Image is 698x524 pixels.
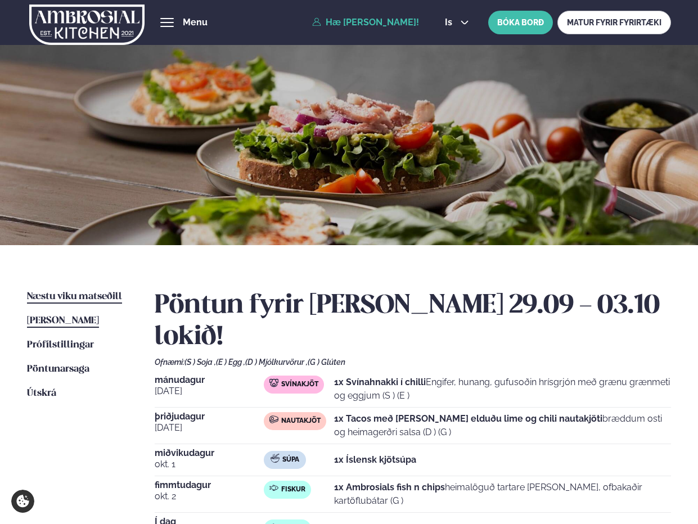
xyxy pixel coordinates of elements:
img: soup.svg [271,454,280,463]
img: logo [29,2,145,48]
button: hamburger [160,16,174,29]
a: MATUR FYRIR FYRIRTÆKI [557,11,671,34]
span: Súpa [282,455,299,464]
span: [DATE] [155,385,264,398]
span: Næstu viku matseðill [27,292,122,301]
p: heimalöguð tartare [PERSON_NAME], ofbakaðir kartöflubátar (G ) [334,481,671,508]
a: Cookie settings [11,490,34,513]
a: [PERSON_NAME] [27,314,99,328]
span: is [445,18,456,27]
img: beef.svg [269,415,278,424]
span: Fiskur [281,485,305,494]
span: Nautakjöt [281,417,321,426]
button: BÓKA BORÐ [488,11,553,34]
span: fimmtudagur [155,481,264,490]
strong: 1x Svínahnakki í chilli [334,377,426,387]
span: Prófílstillingar [27,340,94,350]
span: Útskrá [27,389,56,398]
p: Engifer, hunang, gufusoðin hrísgrjón með grænu grænmeti og eggjum (S ) (E ) [334,376,671,403]
span: okt. 2 [155,490,264,503]
img: fish.svg [269,484,278,493]
div: Ofnæmi: [155,358,671,367]
button: is [436,18,478,27]
span: [PERSON_NAME] [27,316,99,326]
strong: 1x Tacos með [PERSON_NAME] elduðu lime og chili nautakjöti [334,413,602,424]
span: okt. 1 [155,458,264,471]
a: Útskrá [27,387,56,400]
span: (S ) Soja , [184,358,216,367]
a: Pöntunarsaga [27,363,89,376]
strong: 1x Ambrosials fish n chips [334,482,445,493]
span: (D ) Mjólkurvörur , [245,358,308,367]
span: (G ) Glúten [308,358,345,367]
span: (E ) Egg , [216,358,245,367]
h2: Pöntun fyrir [PERSON_NAME] 29.09 - 03.10 lokið! [155,290,671,353]
a: Hæ [PERSON_NAME]! [312,17,419,28]
span: Svínakjöt [281,380,318,389]
p: bræddum osti og heimagerðri salsa (D ) (G ) [334,412,671,439]
span: Pöntunarsaga [27,364,89,374]
a: Næstu viku matseðill [27,290,122,304]
strong: 1x Íslensk kjötsúpa [334,454,416,465]
span: þriðjudagur [155,412,264,421]
a: Prófílstillingar [27,338,94,352]
span: mánudagur [155,376,264,385]
img: pork.svg [269,378,278,387]
span: [DATE] [155,421,264,435]
span: miðvikudagur [155,449,264,458]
